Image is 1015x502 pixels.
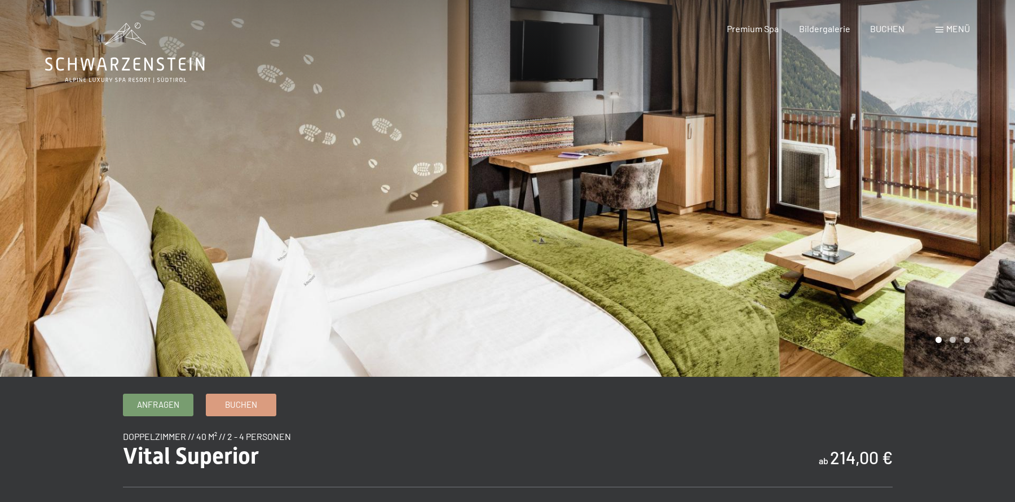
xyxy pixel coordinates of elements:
span: ab [819,455,828,466]
b: 214,00 € [830,447,893,468]
a: Anfragen [123,394,193,416]
span: Vital Superior [123,443,259,469]
a: Buchen [206,394,276,416]
a: BUCHEN [870,23,904,34]
span: Anfragen [137,399,179,411]
span: Doppelzimmer // 40 m² // 2 - 4 Personen [123,431,291,442]
a: Bildergalerie [799,23,850,34]
a: Premium Spa [727,23,779,34]
span: Buchen [225,399,257,411]
span: Menü [946,23,970,34]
